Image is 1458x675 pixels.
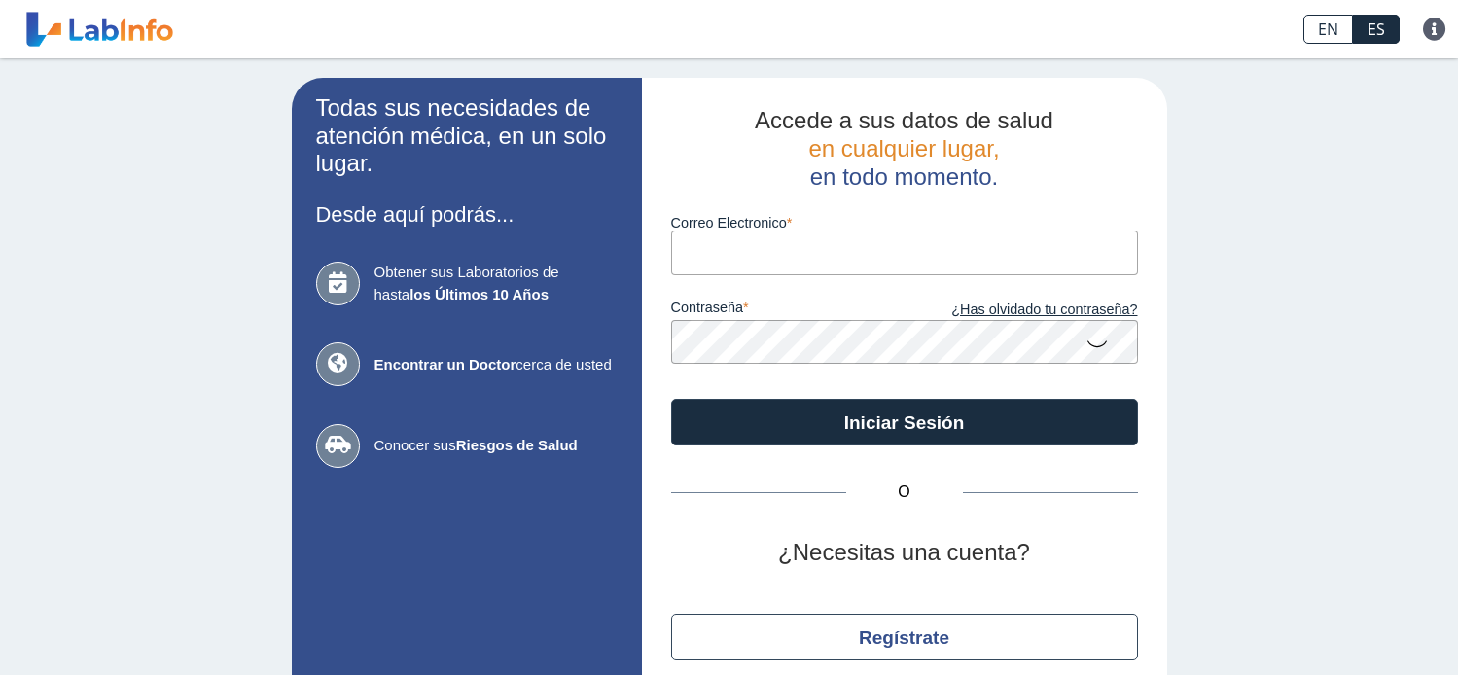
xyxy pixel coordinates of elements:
b: Encontrar un Doctor [374,356,516,373]
span: Conocer sus [374,435,618,457]
span: O [846,480,963,504]
span: cerca de usted [374,354,618,376]
span: en cualquier lugar, [808,135,999,161]
h3: Desde aquí podrás... [316,202,618,227]
span: Obtener sus Laboratorios de hasta [374,262,618,305]
button: Regístrate [671,614,1138,660]
span: en todo momento. [810,163,998,190]
label: Correo Electronico [671,215,1138,231]
b: los Últimos 10 Años [409,286,549,302]
a: ¿Has olvidado tu contraseña? [905,300,1138,321]
label: contraseña [671,300,905,321]
a: ES [1353,15,1400,44]
h2: Todas sus necesidades de atención médica, en un solo lugar. [316,94,618,178]
h2: ¿Necesitas una cuenta? [671,539,1138,567]
button: Iniciar Sesión [671,399,1138,445]
span: Accede a sus datos de salud [755,107,1053,133]
b: Riesgos de Salud [456,437,578,453]
a: EN [1303,15,1353,44]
